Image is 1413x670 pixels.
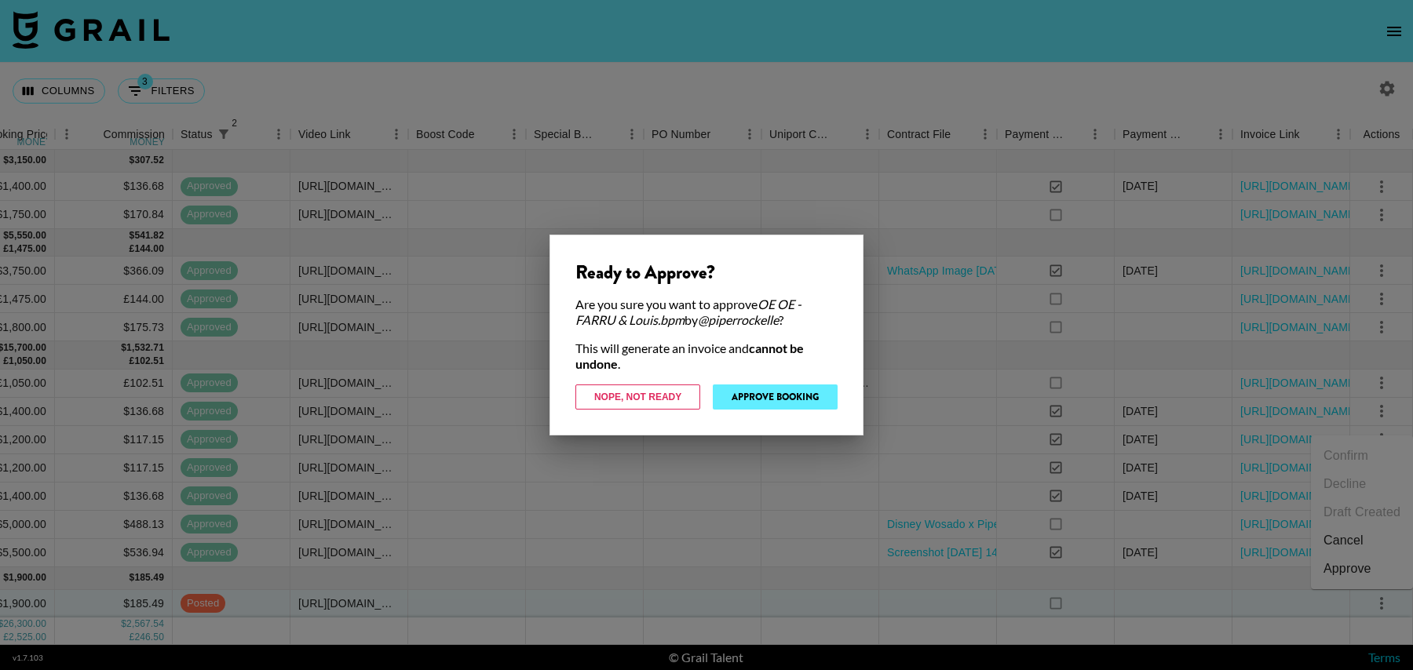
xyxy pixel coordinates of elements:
[713,384,838,410] button: Approve Booking
[575,297,838,328] div: Are you sure you want to approve by ?
[575,260,838,284] div: Ready to Approve?
[698,312,779,327] em: @ piperrockelle
[575,340,838,372] div: This will generate an invoice and .
[575,340,804,371] strong: cannot be undone
[575,297,801,327] em: OE OE - FARRU & Louis.bpm
[575,384,700,410] button: Nope, Not Ready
